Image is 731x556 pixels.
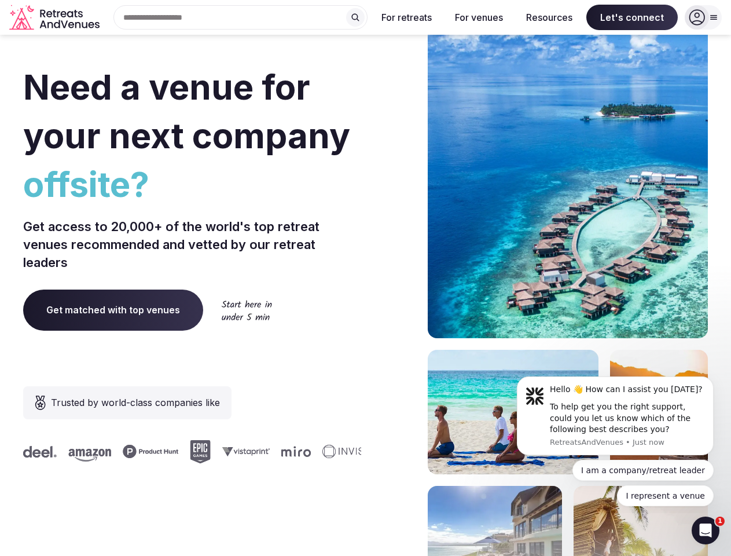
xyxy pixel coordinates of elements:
span: Trusted by world-class companies like [51,396,220,409]
svg: Miro company logo [280,446,310,457]
svg: Invisible company logo [321,445,385,459]
span: offsite? [23,160,361,209]
a: Get matched with top venues [23,290,203,330]
svg: Deel company logo [22,446,56,458]
iframe: Intercom notifications message [499,366,731,513]
button: For venues [446,5,512,30]
p: Get access to 20,000+ of the world's top retreat venues recommended and vetted by our retreat lea... [23,218,361,271]
span: 1 [715,517,725,526]
img: yoga on tropical beach [428,350,598,474]
iframe: Intercom live chat [692,517,719,544]
button: For retreats [372,5,441,30]
svg: Vistaprint company logo [221,447,269,456]
span: Need a venue for your next company [23,66,350,156]
svg: Retreats and Venues company logo [9,5,102,31]
svg: Epic Games company logo [189,440,210,463]
a: Visit the homepage [9,5,102,31]
button: Resources [517,5,582,30]
img: Start here in under 5 min [222,300,272,320]
img: woman sitting in back of truck with camels [610,350,708,474]
span: Let's connect [586,5,678,30]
